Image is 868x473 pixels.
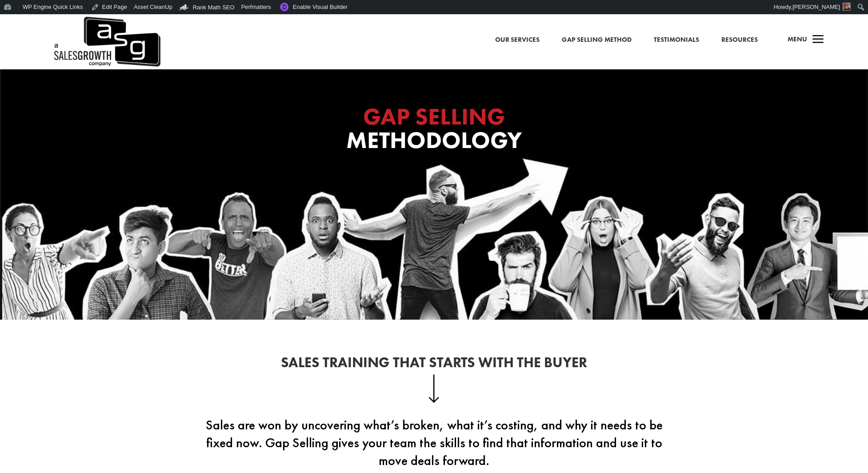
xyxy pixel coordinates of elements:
span: Menu [788,35,807,44]
a: Testimonials [654,34,699,46]
span: GAP SELLING [363,101,505,132]
a: A Sales Growth Company Logo [52,14,161,69]
img: down-arrow [428,374,440,403]
a: Our Services [495,34,540,46]
a: Gap Selling Method [562,34,632,46]
h1: Methodology [256,105,612,156]
a: Resources [721,34,758,46]
span: [PERSON_NAME] [792,4,840,10]
h2: Sales Training That Starts With the Buyer [194,356,674,374]
span: Rank Math SEO [193,4,235,11]
img: ASG Co. Logo [52,14,161,69]
span: a [809,31,827,49]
